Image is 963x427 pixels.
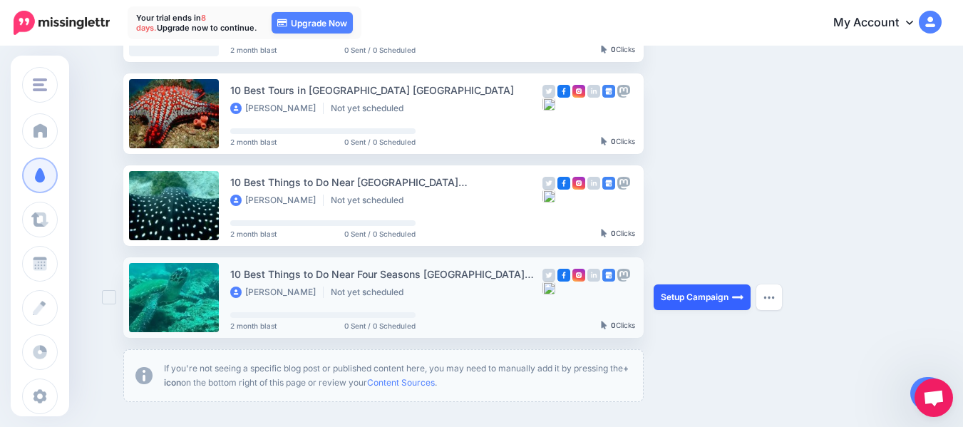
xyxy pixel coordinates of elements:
p: If you're not seeing a specific blog post or published content here, you may need to manually add... [164,361,632,390]
img: mastodon-grey-square.png [617,269,630,282]
img: facebook-square.png [557,269,570,282]
span: 2 month blast [230,230,277,237]
span: 0 Sent / 0 Scheduled [344,230,416,237]
img: instagram-square.png [572,177,585,190]
span: 2 month blast [230,46,277,53]
img: linkedin-grey-square.png [587,177,600,190]
img: pointer-grey-darker.png [601,45,607,53]
b: 0 [611,45,616,53]
img: Missinglettr [14,11,110,35]
img: google_business-square.png [602,85,615,98]
img: google_business-square.png [602,177,615,190]
span: 8 days. [136,13,206,33]
img: google_business-square.png [602,269,615,282]
p: Your trial ends in Upgrade now to continue. [136,13,257,33]
b: 0 [611,321,616,329]
img: instagram-square.png [572,85,585,98]
img: pointer-grey-darker.png [601,229,607,237]
div: 10 Best Things to Do Near Four Seasons [GEOGRAPHIC_DATA] with Best Tours CR [230,266,542,282]
li: [PERSON_NAME] [230,103,324,114]
img: bluesky-grey-square.png [542,98,555,110]
img: arrow-long-right-white.png [732,292,743,303]
img: pointer-grey-darker.png [601,137,607,145]
span: 0 Sent / 0 Scheduled [344,46,416,53]
img: bluesky-grey-square.png [542,190,555,202]
span: 0 Sent / 0 Scheduled [344,138,416,145]
li: Not yet scheduled [331,103,411,114]
div: Clicks [601,46,635,54]
a: Content Sources [367,377,435,388]
img: twitter-grey-square.png [542,177,555,190]
div: Open chat [915,379,953,417]
img: menu.png [33,78,47,91]
li: Not yet scheduled [331,195,411,206]
img: mastodon-grey-square.png [617,177,630,190]
a: Setup Campaign [654,284,751,310]
img: facebook-square.png [557,85,570,98]
div: Clicks [601,138,635,146]
span: 2 month blast [230,138,277,145]
span: 0 Sent / 0 Scheduled [344,322,416,329]
div: 10 Best Tours in [GEOGRAPHIC_DATA] [GEOGRAPHIC_DATA] [230,82,542,98]
img: dots.png [763,295,775,299]
img: twitter-grey-square.png [542,269,555,282]
img: linkedin-grey-square.png [587,85,600,98]
b: 0 [611,229,616,237]
div: 10 Best Things to Do Near [GEOGRAPHIC_DATA] [GEOGRAPHIC_DATA] [230,174,542,190]
img: instagram-square.png [572,269,585,282]
li: [PERSON_NAME] [230,287,324,298]
a: Upgrade Now [272,12,353,34]
img: facebook-square.png [557,177,570,190]
a: My Account [819,6,942,41]
img: twitter-grey-square.png [542,85,555,98]
img: mastodon-grey-square.png [617,85,630,98]
img: pointer-grey-darker.png [601,321,607,329]
span: 2 month blast [230,322,277,329]
div: Clicks [601,230,635,238]
img: info-circle-grey.png [135,367,153,384]
div: Clicks [601,321,635,330]
img: linkedin-grey-square.png [587,269,600,282]
li: [PERSON_NAME] [230,195,324,206]
b: 0 [611,137,616,145]
img: bluesky-grey-square.png [542,282,555,294]
b: + icon [164,363,629,388]
li: Not yet scheduled [331,287,411,298]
